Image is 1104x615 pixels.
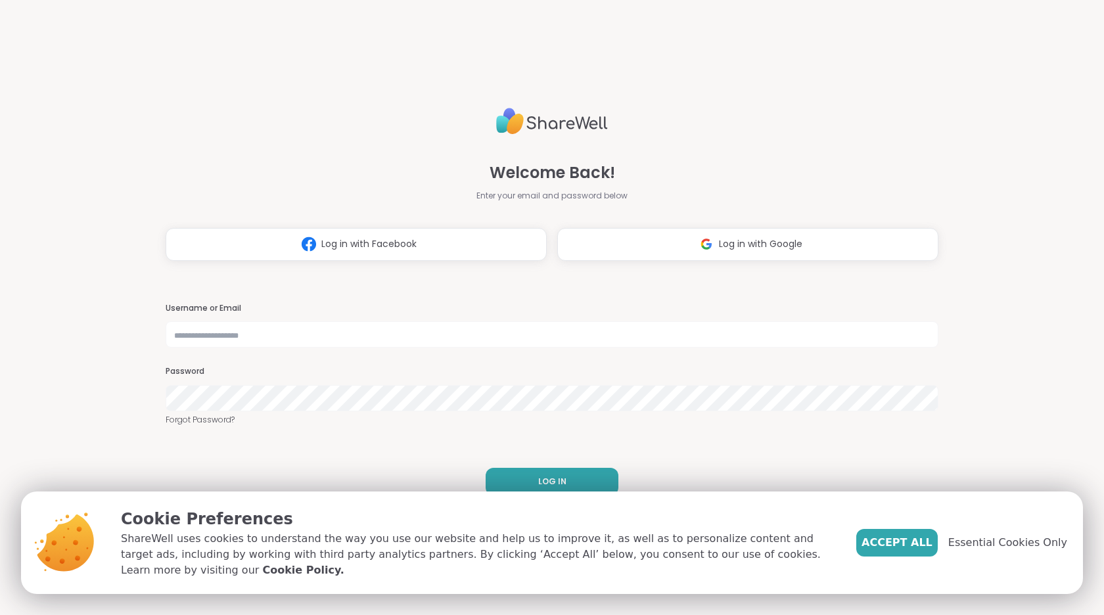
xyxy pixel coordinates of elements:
h3: Password [166,366,938,377]
button: LOG IN [486,468,618,495]
span: Essential Cookies Only [948,535,1067,551]
button: Log in with Google [557,228,938,261]
span: Enter your email and password below [476,190,628,202]
span: Log in with Facebook [321,237,417,251]
button: Accept All [856,529,938,557]
span: LOG IN [538,476,566,488]
span: Accept All [862,535,932,551]
img: ShareWell Logomark [296,232,321,256]
a: Cookie Policy. [262,562,344,578]
h3: Username or Email [166,303,938,314]
img: ShareWell Logo [496,102,608,140]
a: Forgot Password? [166,414,938,426]
span: Welcome Back! [490,161,615,185]
p: ShareWell uses cookies to understand the way you use our website and help us to improve it, as we... [121,531,835,578]
p: Cookie Preferences [121,507,835,531]
button: Log in with Facebook [166,228,547,261]
img: ShareWell Logomark [694,232,719,256]
span: Log in with Google [719,237,802,251]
